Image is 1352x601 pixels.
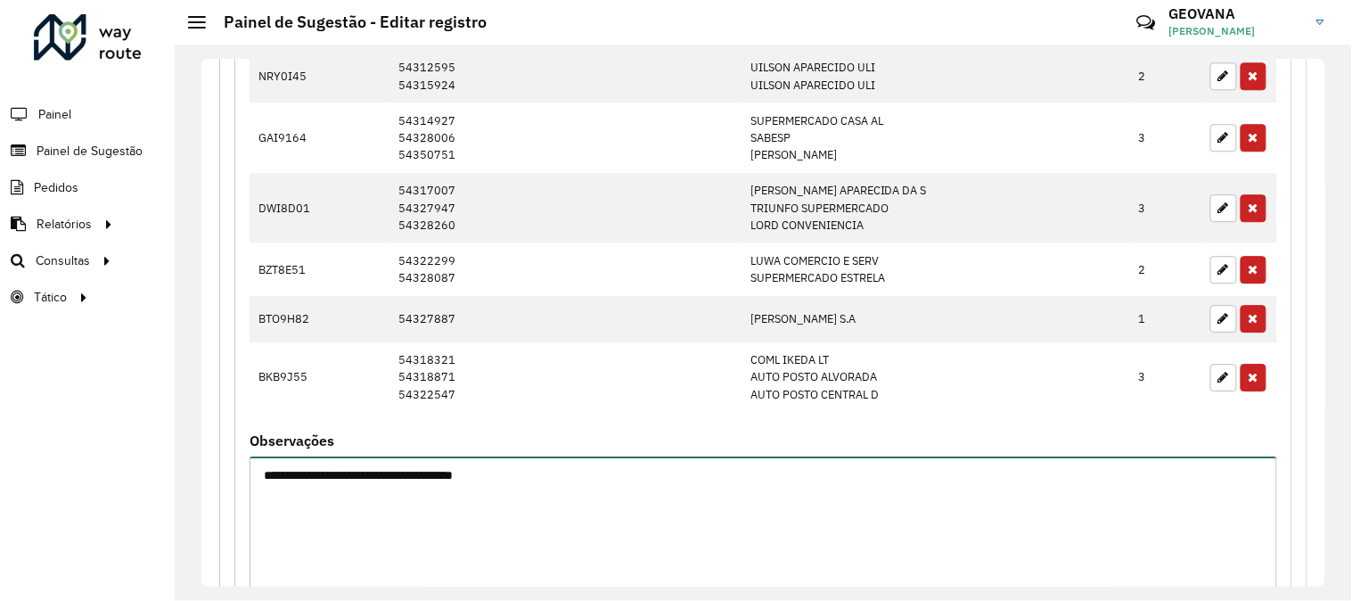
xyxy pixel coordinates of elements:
td: 54314927 54328006 54350751 [389,103,741,173]
span: Pedidos [34,178,78,197]
td: 54322299 54328087 [389,243,741,295]
td: [PERSON_NAME] S.A [741,296,1129,342]
td: 54312595 54315924 [389,50,741,103]
span: Painel [38,105,71,124]
span: Consultas [36,251,90,270]
span: Painel de Sugestão [37,142,143,161]
td: 1 [1130,296,1201,342]
td: [PERSON_NAME] APARECIDA DA S TRIUNFO SUPERMERCADO LORD CONVENIENCIA [741,173,1129,243]
span: [PERSON_NAME] [1169,23,1303,39]
td: GAI9164 [250,103,389,173]
label: Observações [250,430,334,451]
td: 3 [1130,103,1201,173]
td: 3 [1130,342,1201,413]
h3: GEOVANA [1169,5,1303,22]
td: 2 [1130,243,1201,295]
td: COML IKEDA LT AUTO POSTO ALVORADA AUTO POSTO CENTRAL D [741,342,1129,413]
h2: Painel de Sugestão - Editar registro [206,12,487,32]
a: Contato Rápido [1127,4,1165,42]
td: BTO9H82 [250,296,389,342]
td: UILSON APARECIDO ULI UILSON APARECIDO ULI [741,50,1129,103]
td: BZT8E51 [250,243,389,295]
td: BKB9J55 [250,342,389,413]
td: 54327887 [389,296,741,342]
td: NRY0I45 [250,50,389,103]
td: SUPERMERCADO CASA AL SABESP [PERSON_NAME] [741,103,1129,173]
td: DWI8D01 [250,173,389,243]
td: 54318321 54318871 54322547 [389,342,741,413]
td: 3 [1130,173,1201,243]
span: Tático [34,288,67,307]
td: 2 [1130,50,1201,103]
td: LUWA COMERCIO E SERV SUPERMERCADO ESTRELA [741,243,1129,295]
span: Relatórios [37,215,92,234]
td: 54317007 54327947 54328260 [389,173,741,243]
